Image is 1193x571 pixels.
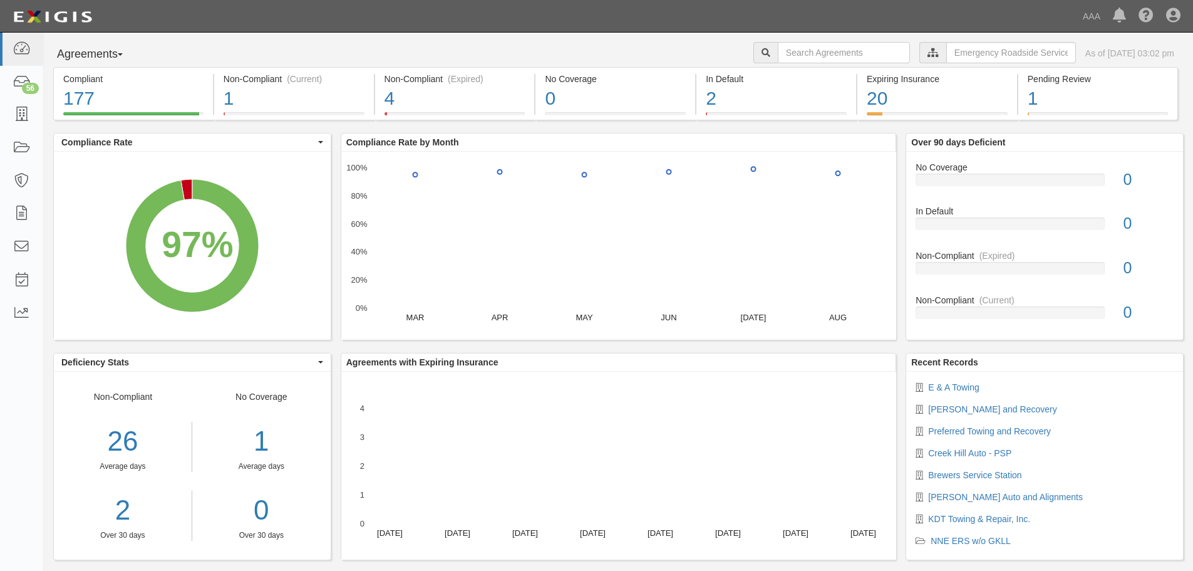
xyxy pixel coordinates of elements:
[385,85,525,112] div: 4
[916,205,1174,249] a: In Default0
[202,422,321,461] div: 1
[360,490,364,500] text: 1
[351,275,367,285] text: 20%
[906,205,1183,217] div: In Default
[214,112,374,122] a: Non-Compliant(Current)1
[576,313,593,322] text: MAY
[54,491,192,530] a: 2
[1018,112,1178,122] a: Pending Review1
[580,528,606,538] text: [DATE]
[360,404,364,413] text: 4
[491,313,508,322] text: APR
[224,85,364,112] div: 1
[445,528,470,538] text: [DATE]
[360,432,364,442] text: 3
[928,382,979,392] a: E & A Towing
[1077,4,1107,29] a: AAA
[224,73,364,85] div: Non-Compliant (Current)
[916,161,1174,206] a: No Coverage0
[706,73,847,85] div: In Default
[202,491,321,530] a: 0
[928,426,1051,436] a: Preferred Towing and Recovery
[911,137,1005,147] b: Over 90 days Deficient
[648,528,673,538] text: [DATE]
[778,42,910,63] input: Search Agreements
[54,390,192,541] div: Non-Compliant
[346,357,498,367] b: Agreements with Expiring Insurance
[375,112,535,122] a: Non-Compliant(Expired)4
[63,85,204,112] div: 177
[22,83,39,94] div: 56
[1114,301,1183,324] div: 0
[202,530,321,541] div: Over 30 days
[979,294,1015,306] div: (Current)
[1085,47,1174,60] div: As of [DATE] 03:02 pm
[740,313,766,322] text: [DATE]
[346,163,368,172] text: 100%
[448,73,483,85] div: (Expired)
[696,112,856,122] a: In Default2
[360,519,364,528] text: 0
[341,152,896,340] div: A chart.
[535,112,695,122] a: No Coverage0
[1028,85,1168,112] div: 1
[946,42,1076,63] input: Emergency Roadside Service (ERS)
[928,448,1011,458] a: Creek Hill Auto - PSP
[54,422,192,461] div: 26
[706,85,847,112] div: 2
[512,528,538,538] text: [DATE]
[783,528,808,538] text: [DATE]
[928,514,1030,524] a: KDT Towing & Repair, Inc.
[906,161,1183,174] div: No Coverage
[979,249,1015,262] div: (Expired)
[661,313,676,322] text: JUN
[928,470,1021,480] a: Brewers Service Station
[545,73,686,85] div: No Coverage
[916,249,1174,294] a: Non-Compliant(Expired)0
[850,528,876,538] text: [DATE]
[928,492,1083,502] a: [PERSON_NAME] Auto and Alignments
[54,530,192,541] div: Over 30 days
[867,85,1008,112] div: 20
[1114,169,1183,191] div: 0
[1114,212,1183,235] div: 0
[54,354,331,371] button: Deficiency Stats
[53,42,147,67] button: Agreements
[351,191,367,201] text: 80%
[54,134,331,151] button: Compliance Rate
[53,112,213,122] a: Compliant177
[931,536,1011,546] a: NNE ERS w/o GKLL
[406,313,424,322] text: MAR
[192,390,331,541] div: No Coverage
[377,528,403,538] text: [DATE]
[346,137,459,147] b: Compliance Rate by Month
[906,294,1183,306] div: Non-Compliant
[341,372,896,560] svg: A chart.
[857,112,1017,122] a: Expiring Insurance20
[54,152,331,340] svg: A chart.
[9,6,96,28] img: logo-5460c22ac91f19d4615b14bd174203de0afe785f0fc80cf4dbbc73dc1793850b.png
[867,73,1008,85] div: Expiring Insurance
[351,247,367,256] text: 40%
[63,73,204,85] div: Compliant
[829,313,847,322] text: AUG
[715,528,741,538] text: [DATE]
[906,249,1183,262] div: Non-Compliant
[1114,257,1183,280] div: 0
[351,219,367,228] text: 60%
[61,356,315,369] span: Deficiency Stats
[1028,73,1168,85] div: Pending Review
[385,73,525,85] div: Non-Compliant (Expired)
[911,357,978,367] b: Recent Records
[360,461,364,471] text: 2
[287,73,322,85] div: (Current)
[54,461,192,472] div: Average days
[202,461,321,472] div: Average days
[1139,9,1154,24] i: Help Center - Complianz
[61,136,315,149] span: Compliance Rate
[545,85,686,112] div: 0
